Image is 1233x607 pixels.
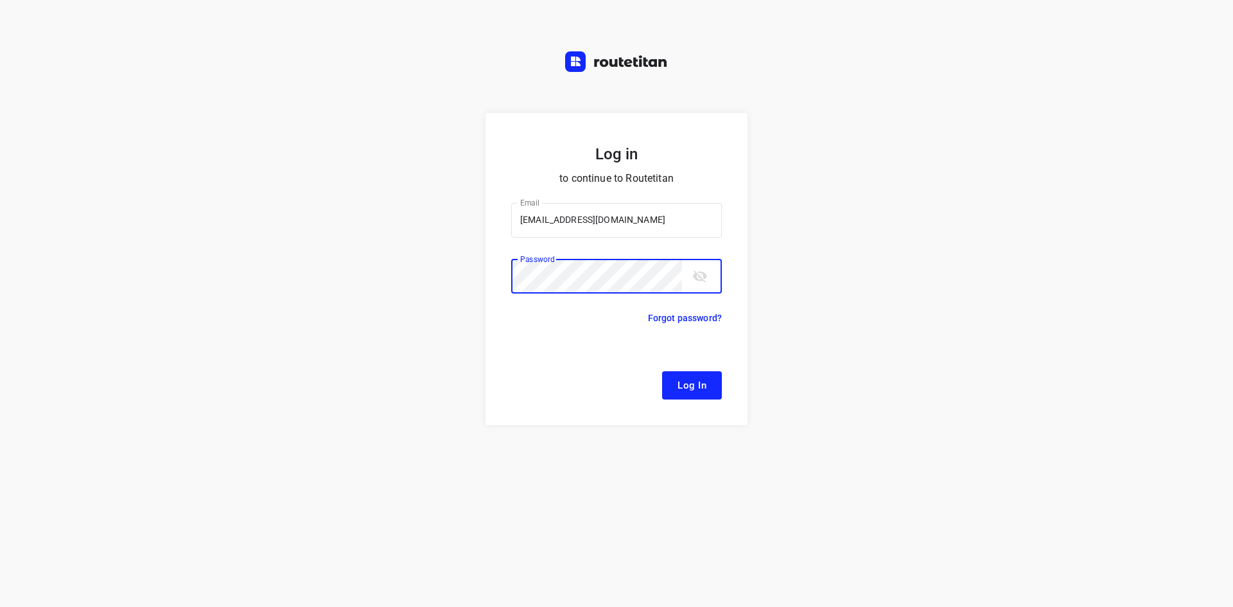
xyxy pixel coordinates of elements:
[511,144,722,164] h5: Log in
[565,51,668,72] img: Routetitan
[662,371,722,400] button: Log In
[678,377,706,394] span: Log In
[511,170,722,188] p: to continue to Routetitan
[687,263,713,289] button: toggle password visibility
[648,310,722,326] p: Forgot password?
